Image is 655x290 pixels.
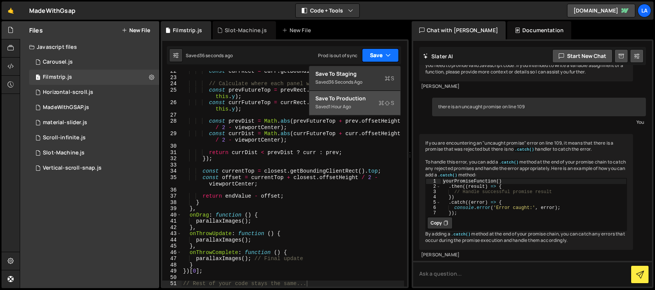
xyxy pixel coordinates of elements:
div: 3 [426,189,441,195]
div: 31 [162,150,182,156]
div: 15973/47328.js [29,70,159,85]
div: Saved [315,102,394,111]
div: 36 seconds ago [199,52,233,59]
div: New File [282,27,314,34]
div: 4 [426,195,441,200]
div: 38 [162,200,182,206]
div: Prod is out of sync [318,52,357,59]
div: 27 [162,112,182,118]
div: 26 [162,100,182,112]
div: Slot-Machine.js [225,27,266,34]
button: Save [362,48,399,62]
button: New File [122,27,150,33]
div: 15973/47011.js [29,130,159,145]
span: 1 [36,75,40,81]
div: 43 [162,231,182,237]
div: 48 [162,262,182,268]
code: .catch() [450,232,472,237]
div: 24 [162,81,182,87]
div: 15973/47035.js [29,85,159,100]
div: Save to Staging [315,70,394,78]
div: [PERSON_NAME] [421,83,631,90]
h2: Files [29,26,43,34]
span: S [385,75,394,82]
span: S [379,99,394,107]
div: Chat with [PERSON_NAME] [412,21,506,39]
div: MadeWithGSAP.js [43,104,89,111]
div: 25 [162,87,182,100]
button: Copy [427,217,453,229]
div: 41 [162,218,182,225]
div: there is an uncaught promise on line 109 [432,98,646,116]
div: Scroll-infinite.js [43,134,86,141]
button: Start new chat [552,49,613,63]
div: 15973/42716.js [29,100,159,115]
div: 28 [162,118,182,131]
div: 39 [162,206,182,212]
div: 49 [162,268,182,274]
div: 6 [426,205,441,210]
div: 45 [162,243,182,249]
div: 15973/47346.js [29,55,159,70]
div: Save to Production [315,95,394,102]
div: 40 [162,212,182,218]
div: MadeWithGsap [29,6,75,15]
div: 15973/47520.js [29,161,159,176]
a: 🤙 [2,2,20,20]
div: 1 hour ago [329,103,351,110]
a: [DOMAIN_NAME] [567,4,635,17]
div: 36 [162,187,182,193]
div: 33 [162,162,182,168]
div: 23 [162,75,182,81]
div: 7 [426,210,441,216]
div: 51 [162,281,182,287]
div: 34 [162,168,182,175]
div: material-slider.js [43,119,87,126]
div: 44 [162,237,182,243]
div: 15973/47770.js [29,145,159,161]
div: Saved [315,78,394,87]
h2: Slater AI [423,53,453,60]
button: Save to StagingS Saved36 seconds ago [309,66,400,91]
div: If you are encountering an "uncaught promise" error on line 109, it means that there is a promise... [419,134,633,250]
div: 1 [426,179,441,184]
div: Documentation [507,21,571,39]
div: Horizontal-scroll.js [43,89,93,96]
div: Filmstrip.js [173,27,202,34]
code: .catch() [514,147,535,152]
div: Vertical-scroll-snap.js [43,165,102,172]
div: 36 seconds ago [329,79,362,85]
div: [PERSON_NAME] [421,252,631,258]
div: 22 [162,68,182,75]
button: Code + Tools [296,4,359,17]
div: Javascript files [20,39,159,55]
button: Save to ProductionS Saved1 hour ago [309,91,400,115]
div: It seems like you have only provided the letter "w" in your code. In order for the code to work, ... [419,50,633,81]
div: 50 [162,274,182,281]
div: 42 [162,225,182,231]
div: 29 [162,131,182,143]
div: 37 [162,193,182,200]
div: 46 [162,249,182,256]
code: .catch() [437,173,458,178]
div: Carousel.js [43,59,73,65]
div: 32 [162,156,182,162]
div: 47 [162,256,182,262]
a: La [638,4,651,17]
div: You [434,118,644,126]
div: Filmstrip.js [43,74,72,81]
div: 30 [162,143,182,150]
div: 35 [162,175,182,187]
div: 5 [426,200,441,205]
div: Saved [186,52,233,59]
code: .catch() [498,160,520,165]
div: 2 [426,184,441,189]
div: Slot-Machine.js [43,150,85,156]
div: 15973/47562.js [29,115,159,130]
